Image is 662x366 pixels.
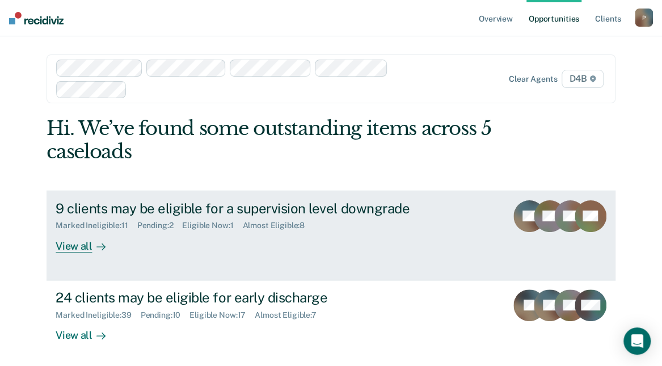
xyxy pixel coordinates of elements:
[56,289,454,306] div: 24 clients may be eligible for early discharge
[56,310,140,320] div: Marked Ineligible : 39
[182,221,242,230] div: Eligible Now : 1
[9,12,64,24] img: Recidiviz
[47,117,501,163] div: Hi. We’ve found some outstanding items across 5 caseloads
[509,74,557,84] div: Clear agents
[635,9,653,27] button: P
[623,327,651,355] div: Open Intercom Messenger
[189,310,255,320] div: Eligible Now : 17
[56,319,119,342] div: View all
[56,221,137,230] div: Marked Ineligible : 11
[562,70,603,88] span: D4B
[47,191,615,280] a: 9 clients may be eligible for a supervision level downgradeMarked Ineligible:11Pending:2Eligible ...
[56,230,119,253] div: View all
[141,310,190,320] div: Pending : 10
[56,200,454,217] div: 9 clients may be eligible for a supervision level downgrade
[242,221,314,230] div: Almost Eligible : 8
[137,221,183,230] div: Pending : 2
[255,310,326,320] div: Almost Eligible : 7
